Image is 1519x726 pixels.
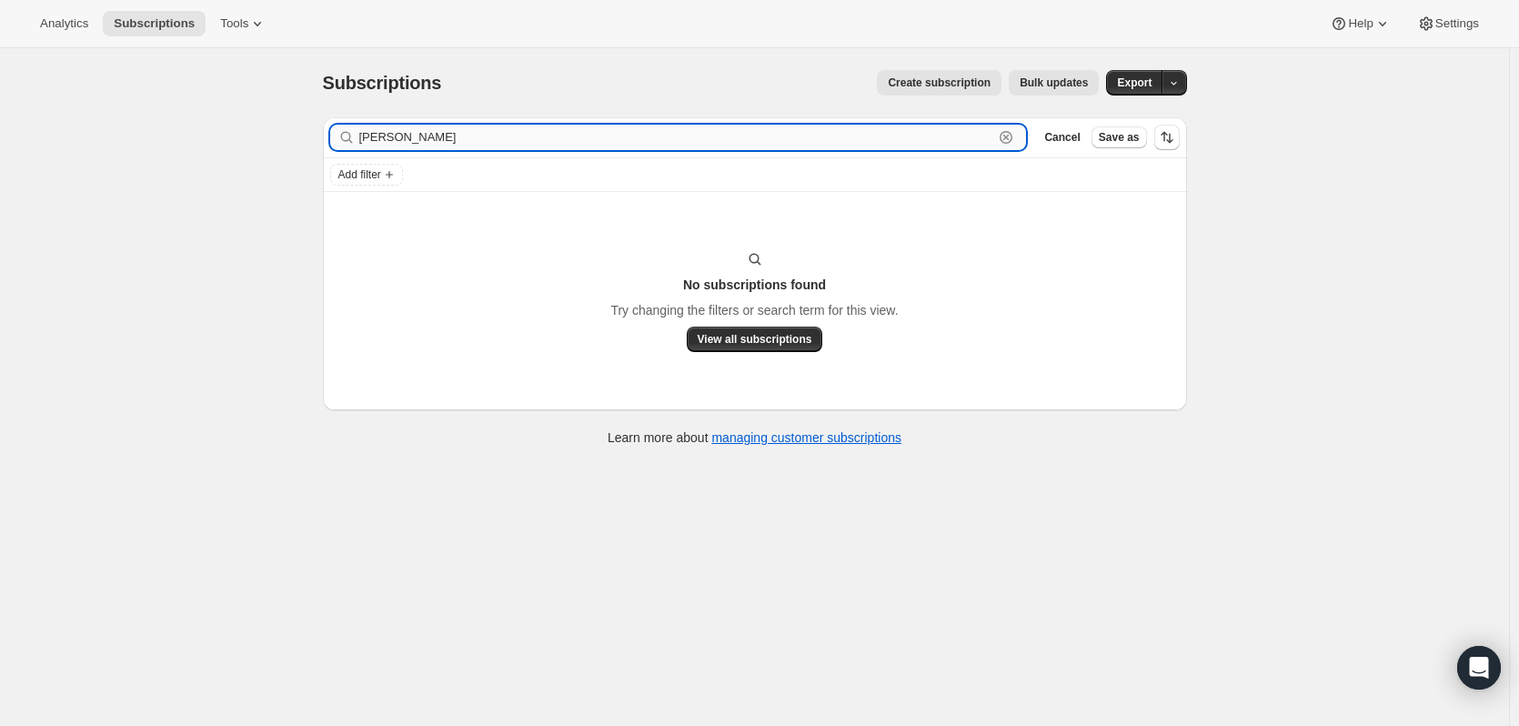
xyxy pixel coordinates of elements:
[698,332,812,347] span: View all subscriptions
[330,164,403,186] button: Add filter
[1044,130,1080,145] span: Cancel
[683,276,826,294] h3: No subscriptions found
[1348,16,1373,31] span: Help
[877,70,1001,96] button: Create subscription
[1091,126,1147,148] button: Save as
[220,16,248,31] span: Tools
[40,16,88,31] span: Analytics
[338,167,381,182] span: Add filter
[1099,130,1140,145] span: Save as
[29,11,99,36] button: Analytics
[114,16,195,31] span: Subscriptions
[1037,126,1087,148] button: Cancel
[997,128,1015,146] button: Clear
[1117,76,1152,90] span: Export
[1020,76,1088,90] span: Bulk updates
[1457,646,1501,690] div: Open Intercom Messenger
[1435,16,1479,31] span: Settings
[1106,70,1162,96] button: Export
[1406,11,1490,36] button: Settings
[687,327,823,352] button: View all subscriptions
[1319,11,1402,36] button: Help
[1154,125,1180,150] button: Sort the results
[608,429,901,447] p: Learn more about
[610,301,898,319] p: Try changing the filters or search term for this view.
[103,11,206,36] button: Subscriptions
[711,430,901,445] a: managing customer subscriptions
[1009,70,1099,96] button: Bulk updates
[359,125,994,150] input: Filter subscribers
[209,11,277,36] button: Tools
[888,76,991,90] span: Create subscription
[323,73,442,93] span: Subscriptions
